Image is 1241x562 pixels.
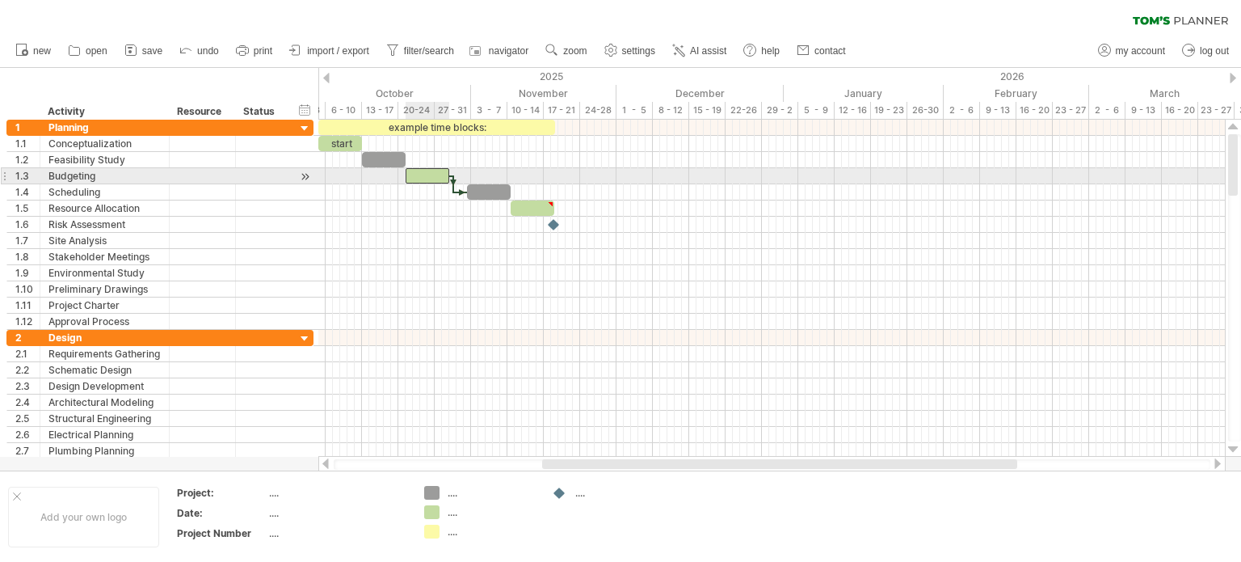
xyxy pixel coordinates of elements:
div: 1.7 [15,233,40,248]
span: navigator [489,45,528,57]
div: Architectural Modeling [48,395,161,410]
div: 6 - 10 [326,102,362,119]
div: February 2026 [944,85,1089,102]
a: print [232,40,277,61]
div: .... [448,486,536,500]
span: filter/search [404,45,454,57]
a: import / export [285,40,374,61]
div: Budgeting [48,168,161,184]
div: 1.9 [15,265,40,281]
div: .... [269,506,405,520]
div: .... [269,486,405,500]
div: 20-24 [398,102,435,119]
div: Status [243,104,279,120]
div: December 2025 [616,85,784,102]
div: Schematic Design [48,362,161,378]
span: undo [197,45,219,57]
div: 26-30 [907,102,944,119]
span: log out [1200,45,1229,57]
div: 23 - 27 [1053,102,1089,119]
div: 1 [15,120,40,135]
a: my account [1094,40,1170,61]
div: 24-28 [580,102,616,119]
div: Risk Assessment [48,217,161,232]
div: 8 - 12 [653,102,689,119]
a: undo [175,40,224,61]
div: Environmental Study [48,265,161,281]
div: 2.1 [15,346,40,361]
div: scroll to activity [297,168,313,185]
a: navigator [467,40,533,61]
div: Electrical Planning [48,427,161,442]
div: January 2026 [784,85,944,102]
div: Date: [177,506,266,520]
div: 13 - 17 [362,102,398,119]
div: Approval Process [48,314,161,329]
div: 2.7 [15,443,40,458]
span: print [254,45,272,57]
div: Conceptualization [48,136,161,151]
div: Site Analysis [48,233,161,248]
span: AI assist [690,45,726,57]
div: 22-26 [726,102,762,119]
div: Add your own logo [8,487,159,547]
div: 1.1 [15,136,40,151]
div: 2.4 [15,395,40,410]
div: Structural Engineering [48,411,161,426]
div: Feasibility Study [48,152,161,167]
div: 1.12 [15,314,40,329]
div: 2 [15,330,40,345]
span: save [142,45,162,57]
a: new [11,40,56,61]
div: 2.2 [15,362,40,378]
div: 16 - 20 [1162,102,1198,119]
div: Plumbing Planning [48,443,161,458]
div: .... [448,505,536,519]
div: .... [269,526,405,540]
div: 9 - 13 [1125,102,1162,119]
div: .... [575,486,663,500]
span: open [86,45,107,57]
div: Stakeholder Meetings [48,249,161,264]
span: my account [1116,45,1165,57]
div: 1 - 5 [616,102,653,119]
div: 1.4 [15,184,40,200]
div: 1.3 [15,168,40,184]
div: 12 - 16 [835,102,871,119]
div: 2.5 [15,411,40,426]
div: Activity [48,104,160,120]
div: 19 - 23 [871,102,907,119]
div: 1.6 [15,217,40,232]
div: Requirements Gathering [48,346,161,361]
div: start [318,136,362,151]
div: 1.10 [15,281,40,297]
div: 29 - 2 [762,102,798,119]
div: Preliminary Drawings [48,281,161,297]
div: 9 - 13 [980,102,1016,119]
div: 1.2 [15,152,40,167]
div: 15 - 19 [689,102,726,119]
div: Project Number [177,526,266,540]
a: open [64,40,112,61]
div: Design [48,330,161,345]
span: settings [622,45,655,57]
div: 16 - 20 [1016,102,1053,119]
div: example time blocks: [318,120,555,135]
a: AI assist [668,40,731,61]
div: 10 - 14 [507,102,544,119]
div: 2 - 6 [1089,102,1125,119]
div: Planning [48,120,161,135]
div: November 2025 [471,85,616,102]
div: Scheduling [48,184,161,200]
div: Design Development [48,378,161,394]
div: Project: [177,486,266,500]
span: help [761,45,780,57]
div: 17 - 21 [544,102,580,119]
span: zoom [563,45,587,57]
a: contact [793,40,851,61]
a: filter/search [382,40,459,61]
div: Resource [177,104,226,120]
div: 23 - 27 [1198,102,1235,119]
div: Resource Allocation [48,201,161,216]
div: 1.8 [15,249,40,264]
